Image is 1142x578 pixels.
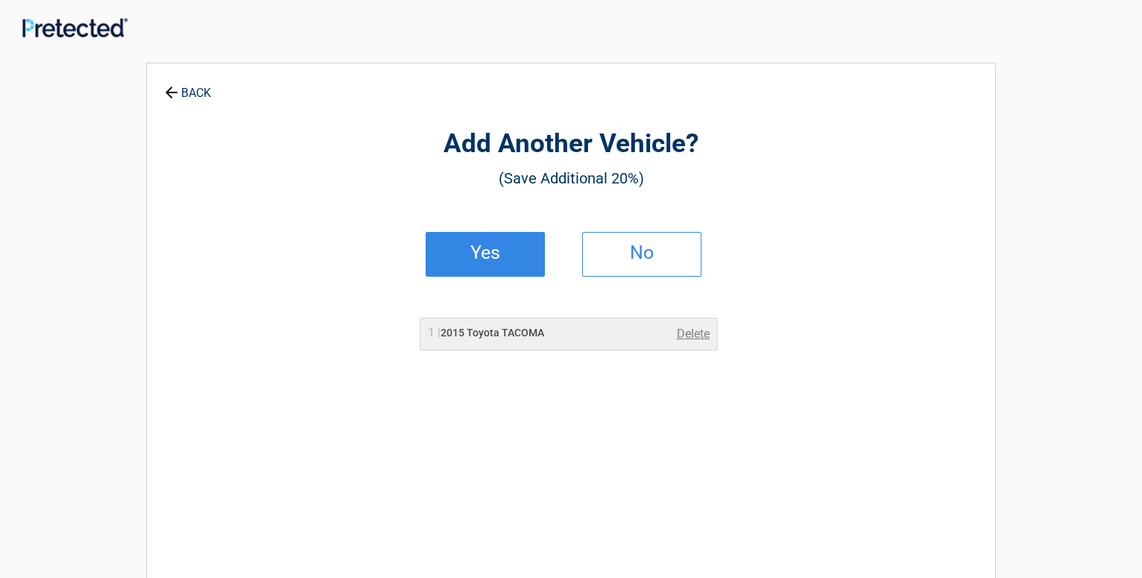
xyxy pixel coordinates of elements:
[229,127,913,162] h2: Add Another Vehicle?
[598,248,686,258] h2: No
[677,325,710,343] a: Delete
[441,248,529,258] h2: Yes
[22,18,127,37] img: Main Logo
[229,166,913,191] h3: (Save Additional 20%)
[162,73,214,99] a: BACK
[428,325,441,339] span: 1 |
[428,325,544,341] h2: 2015 Toyota TACOMA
